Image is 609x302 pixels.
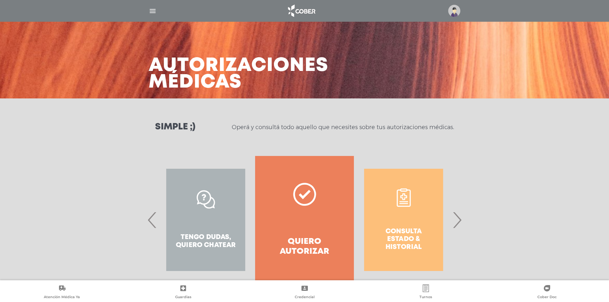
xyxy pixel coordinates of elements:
span: Cober Doc [537,295,557,300]
a: Credencial [244,284,365,301]
span: Next [451,203,463,237]
a: Turnos [365,284,486,301]
a: Cober Doc [487,284,608,301]
h3: Autorizaciones médicas [149,58,328,91]
span: Guardias [175,295,191,300]
img: logo_cober_home-white.png [285,3,318,19]
p: Operá y consultá todo aquello que necesites sobre tus autorizaciones médicas. [232,123,454,131]
img: Cober_menu-lines-white.svg [149,7,157,15]
h4: Quiero autorizar [267,237,342,257]
img: profile-placeholder.svg [448,5,460,17]
a: Guardias [122,284,244,301]
h3: Simple ;) [155,123,195,132]
span: Previous [146,203,159,237]
span: Atención Médica Ya [44,295,80,300]
a: Quiero autorizar [255,156,354,284]
span: Credencial [295,295,315,300]
a: Atención Médica Ya [1,284,122,301]
span: Turnos [419,295,432,300]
